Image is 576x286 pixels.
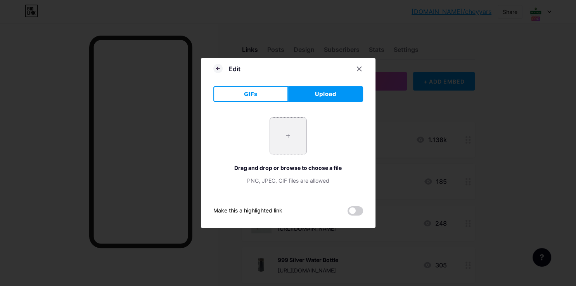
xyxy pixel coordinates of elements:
div: Make this a highlighted link [213,206,282,216]
div: Drag and drop or browse to choose a file [213,164,363,172]
button: Upload [288,86,363,102]
span: GIFs [244,90,258,98]
div: Edit [229,64,240,74]
span: Upload [315,90,336,98]
button: GIFs [213,86,288,102]
div: PNG, JPEG, GIF files are allowed [213,176,363,185]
